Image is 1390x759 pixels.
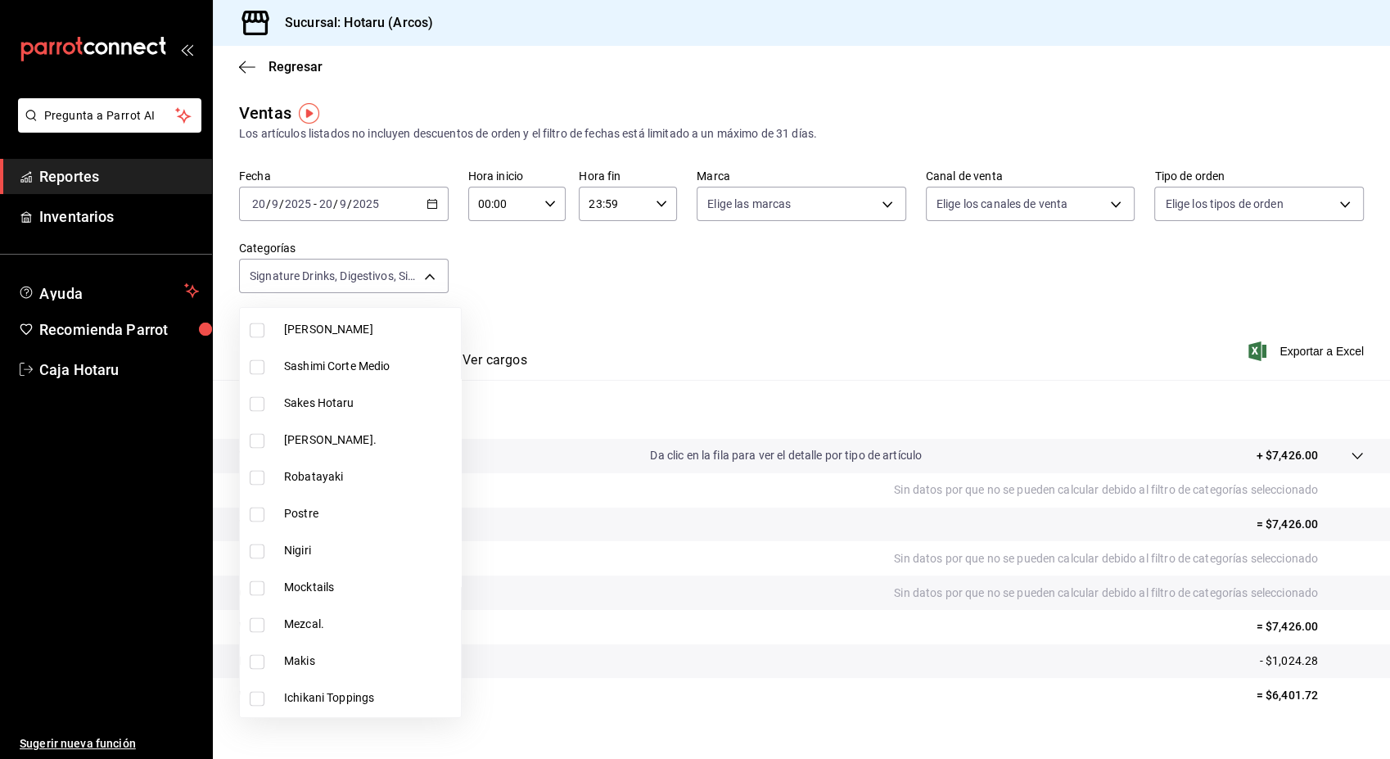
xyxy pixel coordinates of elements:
span: Nigiri [284,542,454,559]
span: Sashimi Corte Medio [284,358,454,375]
span: Postre [284,505,454,522]
img: Tooltip marker [299,103,319,124]
span: Mezcal. [284,616,454,633]
span: Mocktails [284,579,454,596]
span: [PERSON_NAME]. [284,431,454,449]
span: [PERSON_NAME] [284,321,454,338]
span: Makis [284,653,454,670]
span: Ichikani Toppings [284,689,454,707]
span: Sakes Hotaru [284,395,454,412]
span: Robatayaki [284,468,454,486]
